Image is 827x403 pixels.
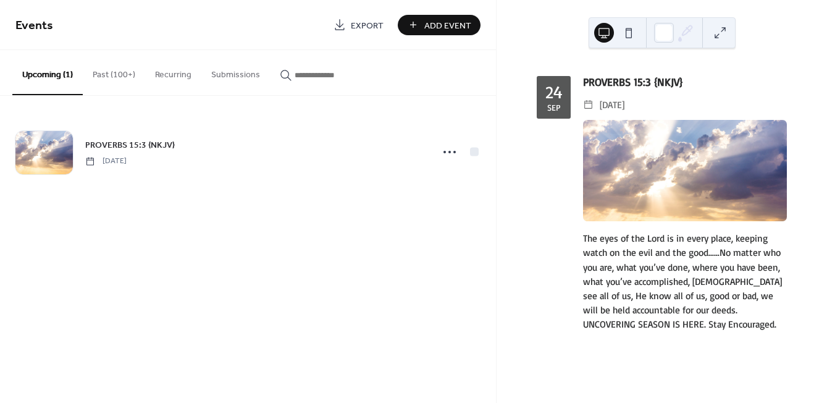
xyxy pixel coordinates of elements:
button: Recurring [145,50,201,94]
button: Add Event [398,15,481,35]
div: 24 [545,83,563,101]
a: PROVERBS 15:3 {NKJV} [85,138,175,152]
span: Add Event [424,19,471,32]
button: Submissions [201,50,270,94]
div: ​ [583,96,594,112]
span: PROVERBS 15:3 {NKJV} [85,139,175,152]
div: The eyes of the Lord is in every place, keeping watch on the evil and the good……No matter who you... [583,231,787,331]
div: Sep [547,103,560,112]
span: Export [351,19,384,32]
span: [DATE] [600,96,624,112]
span: Events [15,14,53,38]
button: Past (100+) [83,50,145,94]
span: [DATE] [85,156,127,167]
div: PROVERBS 15:3 {NKJV} [583,74,787,90]
button: Upcoming (1) [12,50,83,95]
a: Export [324,15,393,35]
